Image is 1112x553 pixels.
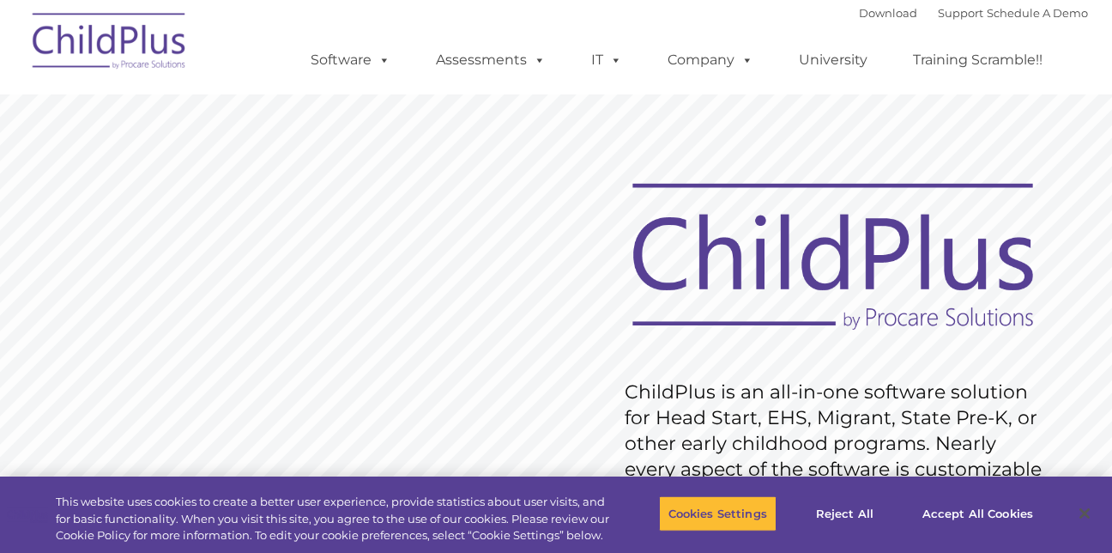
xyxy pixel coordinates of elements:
[56,494,612,544] div: This website uses cookies to create a better user experience, provide statistics about user visit...
[896,43,1060,77] a: Training Scramble!!
[293,43,408,77] a: Software
[938,6,983,20] a: Support
[782,43,885,77] a: University
[574,43,639,77] a: IT
[913,495,1042,532] button: Accept All Cookies
[659,495,777,532] button: Cookies Settings
[419,43,563,77] a: Assessments
[791,495,898,532] button: Reject All
[650,43,771,77] a: Company
[987,6,1088,20] a: Schedule A Demo
[24,1,196,87] img: ChildPlus by Procare Solutions
[859,6,917,20] a: Download
[859,6,1088,20] font: |
[1066,495,1103,532] button: Close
